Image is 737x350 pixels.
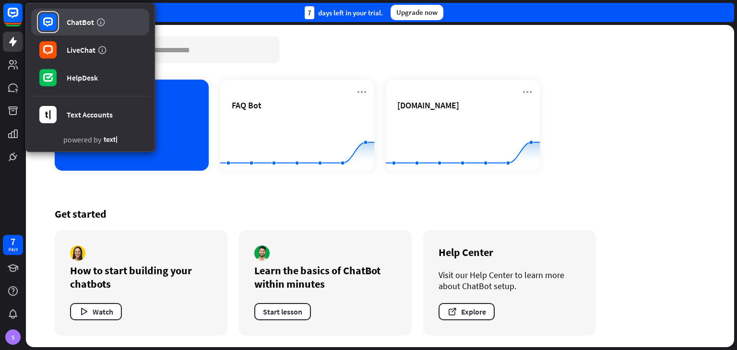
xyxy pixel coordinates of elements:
span: FAQ Bot [232,100,262,111]
div: Visit our Help Center to learn more about ChatBot setup. [439,269,581,292]
img: author [254,245,270,261]
span: inventioncreativity.com [397,100,459,111]
a: 7 days [3,235,23,255]
div: days left in your trial. [305,6,383,19]
div: S [5,329,21,345]
img: author [70,245,85,261]
div: Get started [55,207,705,221]
div: 7 [305,6,314,19]
button: Explore [439,303,495,320]
div: 7 [11,237,15,246]
div: Learn the basics of ChatBot within minutes [254,264,396,291]
div: How to start building your chatbots [70,264,212,291]
button: Start lesson [254,303,311,320]
div: days [8,246,18,253]
div: Help Center [439,245,581,259]
div: Upgrade now [391,5,443,20]
button: Open LiveChat chat widget [8,4,36,33]
button: Watch [70,303,122,320]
